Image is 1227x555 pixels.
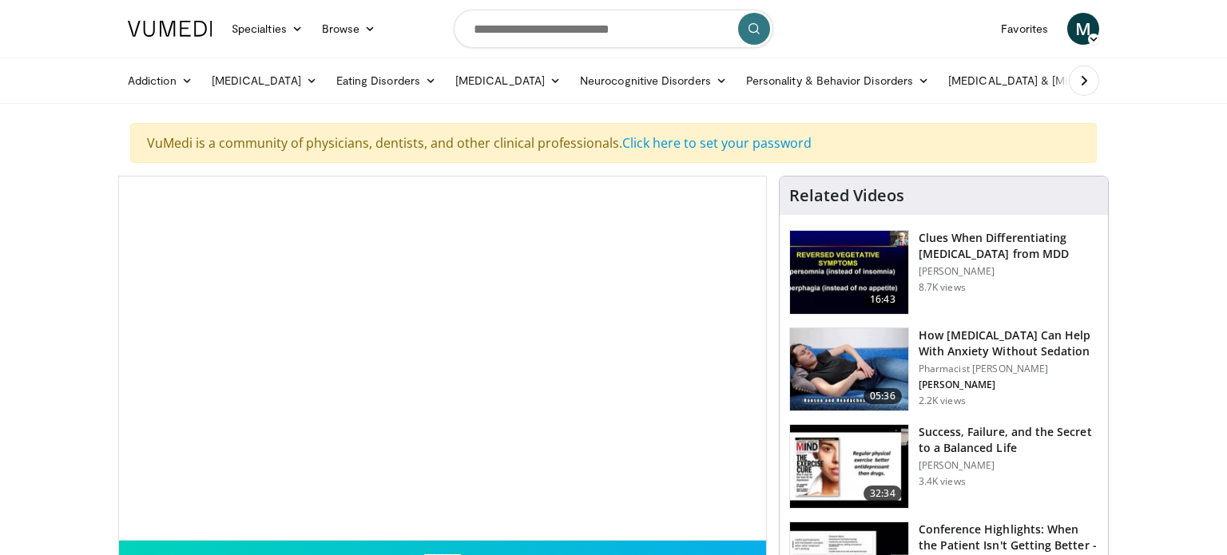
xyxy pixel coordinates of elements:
a: Specialties [222,13,312,45]
span: 32:34 [864,486,902,501]
a: M [1067,13,1099,45]
img: 7307c1c9-cd96-462b-8187-bd7a74dc6cb1.150x105_q85_crop-smart_upscale.jpg [790,425,908,508]
p: [PERSON_NAME] [919,379,1098,391]
a: Personality & Behavior Disorders [737,65,939,97]
p: 2.2K views [919,394,966,407]
a: Click here to set your password [622,134,812,152]
a: [MEDICAL_DATA] [202,65,327,97]
h4: Related Videos [789,186,904,205]
a: Favorites [991,13,1058,45]
a: Eating Disorders [327,65,446,97]
a: Neurocognitive Disorders [570,65,737,97]
a: Browse [312,13,386,45]
h3: Clues When Differentiating [MEDICAL_DATA] from MDD [919,230,1098,262]
img: VuMedi Logo [128,21,212,37]
div: VuMedi is a community of physicians, dentists, and other clinical professionals. [130,123,1097,163]
p: Pharmacist [PERSON_NAME] [919,363,1098,375]
p: 3.4K views [919,475,966,488]
a: 16:43 Clues When Differentiating [MEDICAL_DATA] from MDD [PERSON_NAME] 8.7K views [789,230,1098,315]
p: [PERSON_NAME] [919,265,1098,278]
a: Addiction [118,65,202,97]
input: Search topics, interventions [454,10,773,48]
a: [MEDICAL_DATA] [446,65,570,97]
p: 8.7K views [919,281,966,294]
a: 05:36 How [MEDICAL_DATA] Can Help With Anxiety Without Sedation Pharmacist [PERSON_NAME] [PERSON_... [789,327,1098,412]
a: 32:34 Success, Failure, and the Secret to a Balanced Life [PERSON_NAME] 3.4K views [789,424,1098,509]
h3: Success, Failure, and the Secret to a Balanced Life [919,424,1098,456]
span: 16:43 [864,291,902,307]
img: a6520382-d332-4ed3-9891-ee688fa49237.150x105_q85_crop-smart_upscale.jpg [790,231,908,314]
a: [MEDICAL_DATA] & [MEDICAL_DATA] [939,65,1167,97]
span: 05:36 [864,388,902,404]
p: [PERSON_NAME] [919,459,1098,472]
h3: How [MEDICAL_DATA] Can Help With Anxiety Without Sedation [919,327,1098,359]
img: 7bfe4765-2bdb-4a7e-8d24-83e30517bd33.150x105_q85_crop-smart_upscale.jpg [790,328,908,411]
video-js: Video Player [119,176,766,541]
